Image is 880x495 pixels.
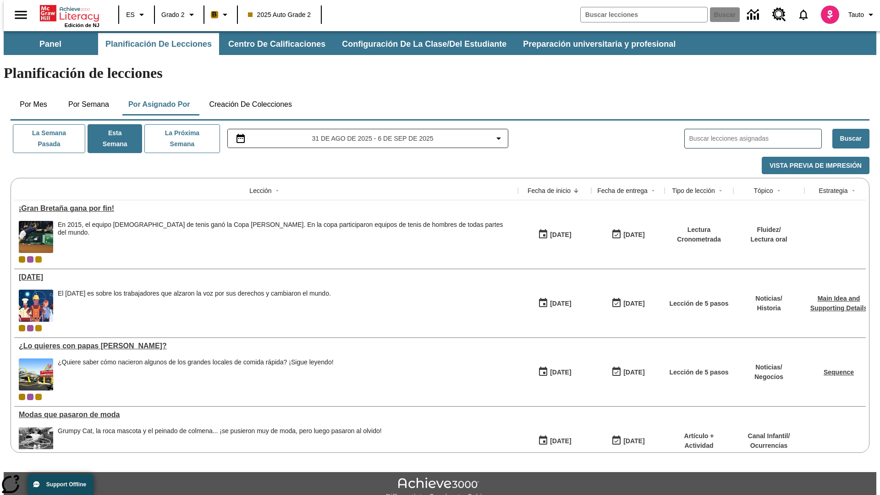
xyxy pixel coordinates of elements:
[19,411,513,419] div: Modas que pasaron de moda
[689,132,821,145] input: Buscar lecciones asignadas
[121,93,198,115] button: Por asignado por
[65,22,99,28] span: Edición de NJ
[202,93,299,115] button: Creación de colecciones
[4,65,876,82] h1: Planificación de lecciones
[669,431,729,451] p: Artículo + Actividad
[832,129,869,148] button: Buscar
[810,295,867,312] a: Main Idea and Supporting Details
[58,221,513,253] div: En 2015, el equipo británico de tenis ganó la Copa Davis. En la copa participaron equipos de teni...
[144,124,220,153] button: La próxima semana
[248,10,311,20] span: 2025 Auto Grade 2
[4,33,684,55] div: Subbarra de navegación
[824,368,854,376] a: Sequence
[272,185,283,196] button: Sort
[58,221,513,236] div: En 2015, el equipo [DEMOGRAPHIC_DATA] de tenis ganó la Copa [PERSON_NAME]. En la copa participaro...
[35,394,42,400] div: New 2025 class
[19,256,25,263] div: Clase actual
[19,204,513,213] div: ¡Gran Bretaña gana por fin!
[40,3,99,28] div: Portada
[750,225,787,235] p: Fluidez /
[767,2,792,27] a: Centro de recursos, Se abrirá en una pestaña nueva.
[848,10,864,20] span: Tauto
[550,229,571,241] div: [DATE]
[335,33,514,55] button: Configuración de la clase/del estudiante
[11,93,56,115] button: Por mes
[19,221,53,253] img: Tenista británico Andy Murray extendiendo todo su cuerpo para alcanzar una pelota durante un part...
[19,290,53,322] img: una pancarta con fondo azul muestra la ilustración de una fila de diferentes hombres y mujeres co...
[46,481,86,488] span: Support Offline
[61,93,116,115] button: Por semana
[27,256,33,263] div: OL 2025 Auto Grade 3
[58,427,382,435] div: Grumpy Cat, la roca mascota y el peinado de colmena... ¡se pusieron muy de moda, pero luego pasar...
[550,298,571,309] div: [DATE]
[58,290,331,322] div: El Día del Trabajo es sobre los trabajadores que alzaron la voz por sus derechos y cambiaron el m...
[581,7,707,22] input: Buscar campo
[207,6,234,23] button: Boost El color de la clase es anaranjado claro. Cambiar el color de la clase.
[88,124,142,153] button: Esta semana
[754,372,783,382] p: Negocios
[27,474,93,495] button: Support Offline
[715,185,726,196] button: Sort
[58,358,334,390] span: ¿Quiere saber cómo nacieron algunos de los grandes locales de comida rápida? ¡Sigue leyendo!
[122,6,151,23] button: Lenguaje: ES, Selecciona un idioma
[231,133,505,144] button: Seleccione el intervalo de fechas opción del menú
[5,33,96,55] button: Panel
[19,358,53,390] img: Uno de los primeros locales de McDonald's, con el icónico letrero rojo y los arcos amarillos.
[669,299,728,308] p: Lección de 5 pasos
[848,185,859,196] button: Sort
[792,3,815,27] a: Notificaciones
[27,325,33,331] div: OL 2025 Auto Grade 3
[608,363,648,381] button: 07/03/26: Último día en que podrá accederse la lección
[750,235,787,244] p: Lectura oral
[19,394,25,400] div: Clase actual
[755,294,782,303] p: Noticias /
[815,3,845,27] button: Escoja un nuevo avatar
[535,226,574,243] button: 09/01/25: Primer día en que estuvo disponible la lección
[608,432,648,450] button: 06/30/26: Último día en que podrá accederse la lección
[535,432,574,450] button: 07/19/25: Primer día en que estuvo disponible la lección
[212,9,217,20] span: B
[13,124,85,153] button: La semana pasada
[19,273,513,281] a: Día del Trabajo, Lecciones
[623,298,644,309] div: [DATE]
[748,441,790,451] p: Ocurrencias
[821,5,839,24] img: avatar image
[528,186,571,195] div: Fecha de inicio
[597,186,648,195] div: Fecha de entrega
[98,33,219,55] button: Planificación de lecciones
[648,185,659,196] button: Sort
[35,325,42,331] div: New 2025 class
[249,186,271,195] div: Lección
[19,325,25,331] div: Clase actual
[19,411,513,419] a: Modas que pasaron de moda, Lecciones
[535,295,574,312] button: 09/01/25: Primer día en que estuvo disponible la lección
[493,133,504,144] svg: Collapse Date Range Filter
[312,134,433,143] span: 31 de ago de 2025 - 6 de sep de 2025
[19,342,513,350] a: ¿Lo quieres con papas fritas?, Lecciones
[623,435,644,447] div: [DATE]
[608,226,648,243] button: 09/07/25: Último día en que podrá accederse la lección
[27,394,33,400] div: OL 2025 Auto Grade 3
[623,229,644,241] div: [DATE]
[773,185,784,196] button: Sort
[608,295,648,312] button: 09/07/25: Último día en que podrá accederse la lección
[161,10,185,20] span: Grado 2
[58,427,382,459] div: Grumpy Cat, la roca mascota y el peinado de colmena... ¡se pusieron muy de moda, pero luego pasar...
[669,368,728,377] p: Lección de 5 pasos
[19,204,513,213] a: ¡Gran Bretaña gana por fin!, Lecciones
[158,6,201,23] button: Grado: Grado 2, Elige un grado
[672,186,715,195] div: Tipo de lección
[550,435,571,447] div: [DATE]
[58,290,331,297] div: El [DATE] es sobre los trabajadores que alzaron la voz por sus derechos y cambiaron el mundo.
[845,6,880,23] button: Perfil/Configuración
[40,4,99,22] a: Portada
[19,342,513,350] div: ¿Lo quieres con papas fritas?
